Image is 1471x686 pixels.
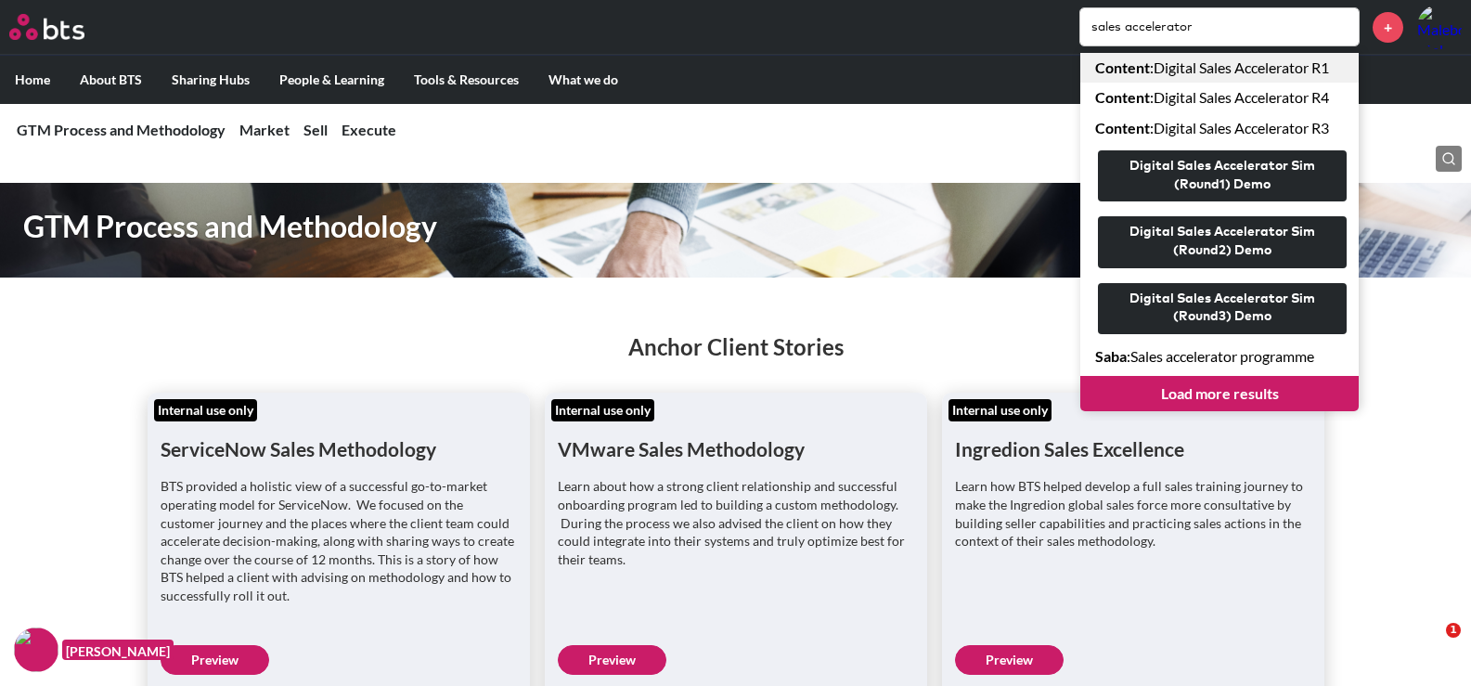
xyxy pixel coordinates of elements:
figcaption: [PERSON_NAME] [62,640,174,661]
h1: GTM Process and Methodology [23,206,1020,248]
a: Market [239,121,290,138]
a: Load more results [1080,376,1359,411]
strong: Content [1095,58,1150,76]
a: Content:Digital Sales Accelerator R3 [1080,113,1359,143]
a: Execute [342,121,396,138]
label: Sharing Hubs [157,56,265,104]
img: BTS Logo [9,14,84,40]
a: Content:Digital Sales Accelerator R4 [1080,83,1359,112]
label: Tools & Resources [399,56,534,104]
span: 1 [1446,623,1461,638]
button: Digital Sales Accelerator Sim (Round2) Demo [1098,216,1347,267]
a: Go home [9,14,119,40]
img: Malebo Moloi [1417,5,1462,49]
strong: Content [1095,88,1150,106]
img: F [14,628,58,672]
strong: Saba [1095,347,1127,365]
button: Digital Sales Accelerator Sim (Round1) Demo [1098,150,1347,201]
p: BTS provided a holistic view of a successful go-to-market operating model for ServiceNow. We focu... [161,477,517,604]
div: Internal use only [551,399,654,421]
a: Sell [303,121,328,138]
div: Internal use only [154,399,257,421]
a: Preview [955,645,1064,675]
h1: VMware Sales Methodology [558,406,914,462]
p: Learn how BTS helped develop a full sales training journey to make the Ingredion global sales for... [955,477,1311,550]
a: Content:Digital Sales Accelerator R1 [1080,53,1359,83]
iframe: Intercom live chat [1408,623,1452,667]
a: GTM Process and Methodology [17,121,226,138]
label: About BTS [65,56,157,104]
a: Profile [1417,5,1462,49]
h1: ServiceNow Sales Methodology [161,406,517,462]
a: Preview [558,645,666,675]
strong: Content [1095,119,1150,136]
div: Internal use only [948,399,1052,421]
label: What we do [534,56,633,104]
p: Learn about how a strong client relationship and successful onboarding program led to building a ... [558,477,914,568]
h1: Ingredion Sales Excellence [955,406,1311,462]
a: Preview [161,645,269,675]
label: People & Learning [265,56,399,104]
button: Digital Sales Accelerator Sim (Round3) Demo [1098,283,1347,334]
a: Saba:Sales accelerator programme [1080,342,1359,371]
a: + [1373,12,1403,43]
